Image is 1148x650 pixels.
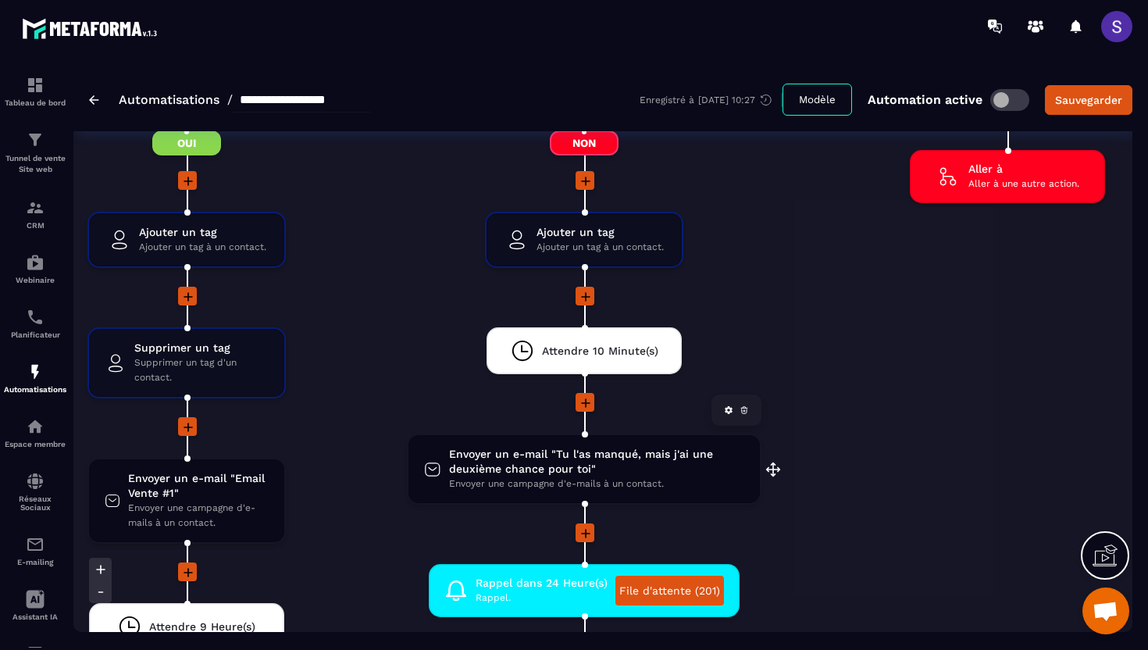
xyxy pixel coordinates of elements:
div: Ouvrir le chat [1082,587,1129,634]
a: formationformationCRM [4,187,66,241]
div: Sauvegarder [1055,92,1122,108]
span: Attendre 10 Minute(s) [542,344,658,359]
a: formationformationTunnel de vente Site web [4,119,66,187]
p: Tableau de bord [4,98,66,107]
span: Ajouter un tag à un contact. [537,240,664,255]
span: Envoyer un e-mail "Tu l'as manqué, mais j'ai une deuxième chance pour toi" [449,447,744,477]
span: Envoyer une campagne d'e-mails à un contact. [128,501,269,530]
span: Aller à [968,162,1079,177]
span: / [227,92,233,107]
p: Automatisations [4,385,66,394]
p: Automation active [868,92,982,107]
img: logo [22,14,162,43]
p: Espace membre [4,440,66,448]
img: formation [26,76,45,95]
a: automationsautomationsAutomatisations [4,351,66,405]
p: Assistant IA [4,612,66,621]
button: Sauvegarder [1045,85,1132,115]
a: Automatisations [119,92,219,107]
img: scheduler [26,308,45,327]
p: Réseaux Sociaux [4,495,66,512]
p: CRM [4,221,66,230]
img: arrow [89,95,99,105]
a: automationsautomationsEspace membre [4,405,66,460]
a: emailemailE-mailing [4,523,66,578]
img: automations [26,362,45,381]
img: automations [26,417,45,436]
span: Rappel dans 24 Heure(s) [476,576,608,591]
a: Assistant IA [4,578,66,633]
img: email [26,535,45,554]
p: [DATE] 10:27 [698,95,755,105]
a: automationsautomationsWebinaire [4,241,66,296]
p: E-mailing [4,558,66,566]
span: Ajouter un tag à un contact. [139,240,266,255]
span: Supprimer un tag [134,341,269,355]
span: Envoyer un e-mail "Email Vente #1" [128,471,269,501]
span: Aller à une autre action. [968,177,1079,191]
img: automations [26,253,45,272]
img: formation [26,130,45,149]
span: Ajouter un tag [537,225,664,240]
p: Tunnel de vente Site web [4,153,66,175]
span: Non [550,130,619,155]
span: Ajouter un tag [139,225,266,240]
a: schedulerschedulerPlanificateur [4,296,66,351]
span: Oui [152,130,221,155]
p: Planificateur [4,330,66,339]
p: Webinaire [4,276,66,284]
span: Rappel. [476,591,608,605]
a: social-networksocial-networkRéseaux Sociaux [4,460,66,523]
div: Enregistré à [640,93,783,107]
span: Attendre 9 Heure(s) [149,620,255,634]
a: formationformationTableau de bord [4,64,66,119]
img: formation [26,198,45,217]
a: File d'attente (201) [615,576,724,605]
span: Supprimer un tag d'un contact. [134,355,269,385]
img: social-network [26,472,45,491]
span: Envoyer une campagne d'e-mails à un contact. [449,477,744,491]
button: Modèle [783,84,852,116]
